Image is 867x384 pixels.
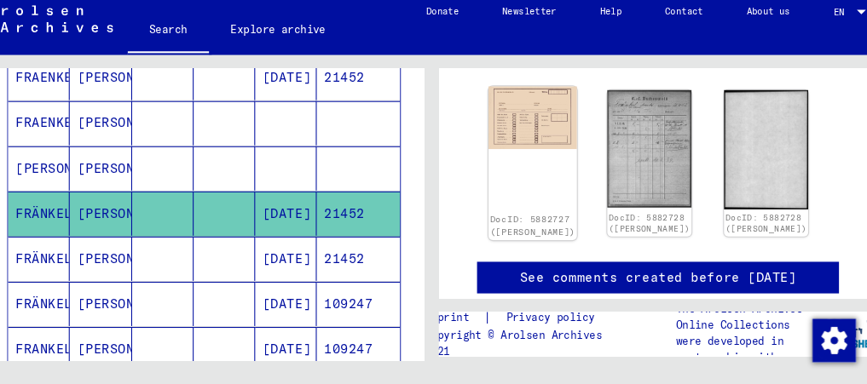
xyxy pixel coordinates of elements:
mat-cell: [PERSON_NAME] [35,147,93,189]
a: Imprint [427,300,483,318]
mat-cell: 21452 [326,190,403,232]
mat-cell: [PERSON_NAME] [93,318,151,359]
font: | [483,300,490,318]
img: 002.jpg [709,95,789,207]
mat-cell: [DATE] [268,190,326,232]
p: Copyright © Arolsen Archives, 2021 [427,318,608,348]
img: Arolsen_neg.svg [14,14,134,40]
mat-cell: FRAENKEL [35,62,93,104]
mat-cell: [DATE] [268,275,326,317]
mat-cell: [DATE] [268,232,326,274]
mat-cell: FRAENKEL [35,105,93,146]
img: Change consent [793,310,834,351]
p: The Arolsen Archives Online Collections [664,293,802,324]
a: DocID: 5882727 ([PERSON_NAME]) [488,211,569,233]
mat-cell: 21452 [326,232,403,274]
a: DocID: 5882728 ([PERSON_NAME]) [710,209,787,231]
p: were developed in partnership with [664,324,802,354]
a: Search [147,17,224,61]
a: Privacy policy [490,300,608,318]
mat-cell: [DATE] [268,318,326,359]
mat-cell: 109247 [326,275,403,317]
mat-cell: FRÄNKEL [35,232,93,274]
mat-cell: 109247 [326,318,403,359]
mat-cell: FRÄNKEL [35,275,93,317]
mat-cell: 21452 [326,62,403,104]
mat-cell: [PERSON_NAME] [93,62,151,104]
mat-cell: [PERSON_NAME] [93,232,151,274]
a: See comments created before [DATE] [517,262,777,280]
mat-cell: [PERSON_NAME] [93,190,151,232]
mat-cell: FRÄNKEL [35,190,93,232]
mat-cell: [DATE] [268,62,326,104]
img: 001.jpg [599,95,679,205]
img: 001.jpg [487,91,570,150]
mat-cell: FRANKEL [35,318,93,359]
span: EN [812,16,831,26]
a: Explore archive [224,17,355,58]
mat-cell: [PERSON_NAME] [93,105,151,146]
mat-cell: [PERSON_NAME] [93,275,151,317]
mat-cell: [PERSON_NAME] [93,147,151,189]
a: DocID: 5882728 ([PERSON_NAME]) [600,209,677,231]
